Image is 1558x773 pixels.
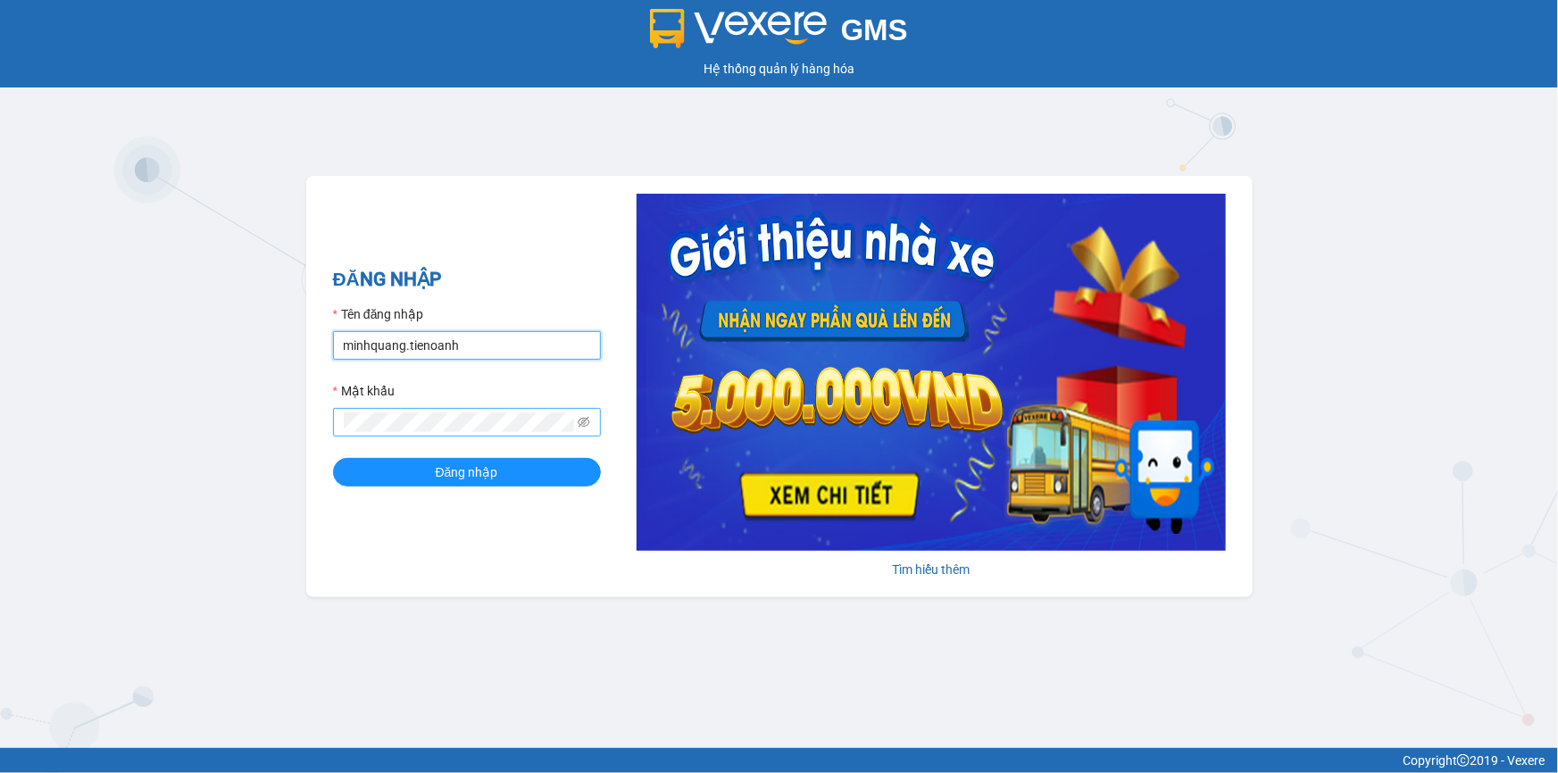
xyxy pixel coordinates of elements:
[333,304,424,324] label: Tên đăng nhập
[344,412,574,432] input: Mật khẩu
[637,194,1226,551] img: banner-0
[650,9,827,48] img: logo 2
[436,462,498,482] span: Đăng nhập
[841,13,908,46] span: GMS
[637,560,1226,579] div: Tìm hiểu thêm
[13,751,1545,770] div: Copyright 2019 - Vexere
[650,27,908,41] a: GMS
[4,59,1554,79] div: Hệ thống quản lý hàng hóa
[333,331,601,360] input: Tên đăng nhập
[333,265,601,295] h2: ĐĂNG NHẬP
[578,416,590,428] span: eye-invisible
[1457,754,1470,767] span: copyright
[333,381,395,401] label: Mật khẩu
[333,458,601,486] button: Đăng nhập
